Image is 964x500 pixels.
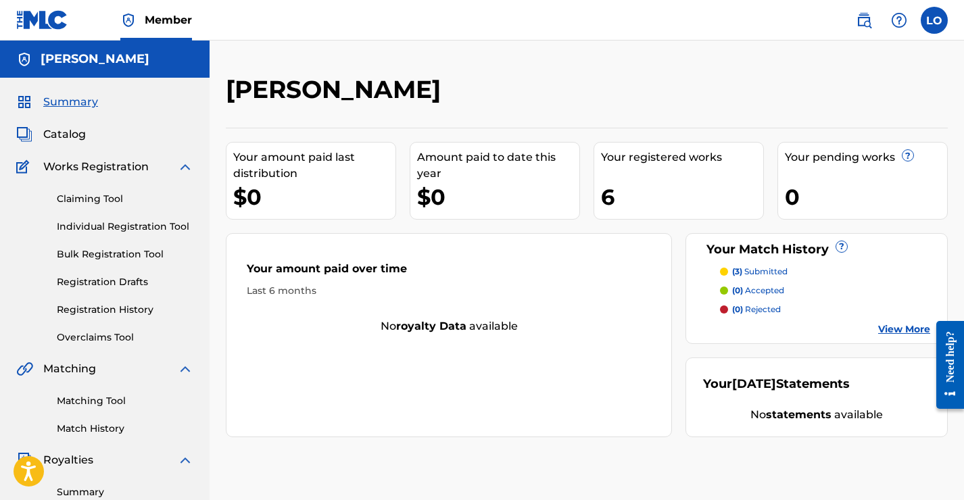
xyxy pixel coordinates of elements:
[720,266,930,278] a: (3) submitted
[16,94,32,110] img: Summary
[57,275,193,289] a: Registration Drafts
[720,284,930,297] a: (0) accepted
[732,303,781,316] p: rejected
[145,12,192,28] span: Member
[732,266,742,276] span: (3)
[57,247,193,261] a: Bulk Registration Tool
[703,375,850,393] div: Your Statements
[886,7,913,34] div: Help
[16,126,32,143] img: Catalog
[43,94,98,110] span: Summary
[601,182,763,212] div: 6
[720,303,930,316] a: (0) rejected
[16,126,86,143] a: CatalogCatalog
[878,322,930,336] a: View More
[766,408,832,421] strong: statements
[57,330,193,345] a: Overclaims Tool
[732,376,776,391] span: [DATE]
[57,394,193,408] a: Matching Tool
[177,361,193,377] img: expand
[57,422,193,436] a: Match History
[396,320,466,332] strong: royalty data
[41,51,149,67] h5: Logan Oakes
[57,192,193,206] a: Claiming Tool
[16,10,68,30] img: MLC Logo
[891,12,907,28] img: help
[43,361,96,377] span: Matching
[226,318,671,334] div: No available
[57,303,193,317] a: Registration History
[16,94,98,110] a: SummarySummary
[16,452,32,468] img: Royalties
[226,74,448,105] h2: [PERSON_NAME]
[902,150,913,161] span: ?
[43,452,93,468] span: Royalties
[926,307,964,423] iframe: Resource Center
[233,182,395,212] div: $0
[732,285,743,295] span: (0)
[57,485,193,499] a: Summary
[177,452,193,468] img: expand
[850,7,877,34] a: Public Search
[856,12,872,28] img: search
[233,149,395,182] div: Your amount paid last distribution
[417,182,579,212] div: $0
[703,407,930,423] div: No available
[247,261,651,284] div: Your amount paid over time
[57,220,193,234] a: Individual Registration Tool
[601,149,763,166] div: Your registered works
[120,12,137,28] img: Top Rightsholder
[417,149,579,182] div: Amount paid to date this year
[785,182,947,212] div: 0
[16,51,32,68] img: Accounts
[732,304,743,314] span: (0)
[785,149,947,166] div: Your pending works
[247,284,651,298] div: Last 6 months
[921,7,948,34] div: User Menu
[732,284,784,297] p: accepted
[732,266,788,278] p: submitted
[43,126,86,143] span: Catalog
[177,159,193,175] img: expand
[16,361,33,377] img: Matching
[836,241,847,252] span: ?
[16,159,34,175] img: Works Registration
[43,159,149,175] span: Works Registration
[703,241,930,259] div: Your Match History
